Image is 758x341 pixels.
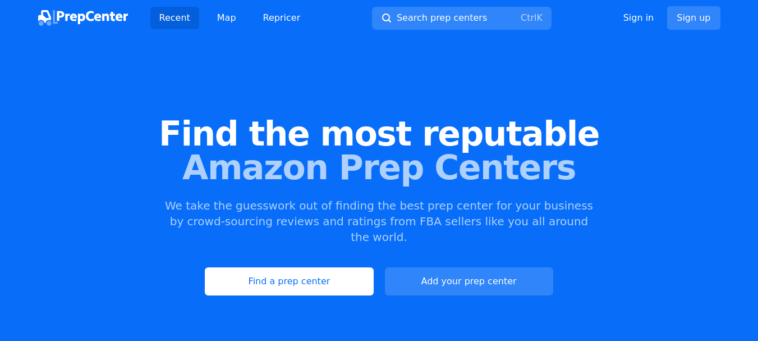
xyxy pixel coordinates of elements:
span: Search prep centers [397,11,487,25]
a: Sign in [623,11,654,25]
a: Map [208,7,245,29]
a: Recent [150,7,199,29]
p: We take the guesswork out of finding the best prep center for your business by crowd-sourcing rev... [164,198,595,245]
a: Find a prep center [205,267,373,295]
a: Add your prep center [385,267,553,295]
span: Amazon Prep Centers [18,151,740,184]
a: Sign up [667,6,720,30]
a: Repricer [254,7,310,29]
span: Find the most reputable [18,117,740,151]
img: PrepCenter [38,10,128,26]
kbd: Ctrl [521,12,536,23]
button: Search prep centersCtrlK [372,7,552,30]
kbd: K [536,12,543,23]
